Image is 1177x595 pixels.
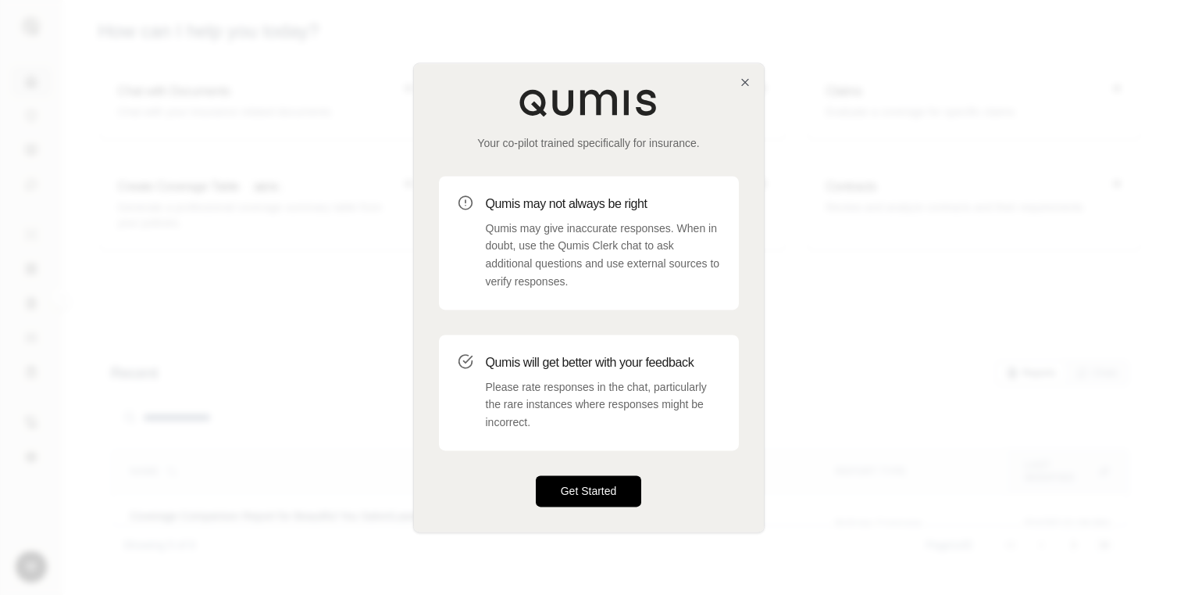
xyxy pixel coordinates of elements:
[486,378,720,432] p: Please rate responses in the chat, particularly the rare instances where responses might be incor...
[486,195,720,213] h3: Qumis may not always be right
[486,220,720,291] p: Qumis may give inaccurate responses. When in doubt, use the Qumis Clerk chat to ask additional qu...
[439,135,739,151] p: Your co-pilot trained specifically for insurance.
[486,353,720,372] h3: Qumis will get better with your feedback
[536,475,642,507] button: Get Started
[519,88,659,116] img: Qumis Logo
